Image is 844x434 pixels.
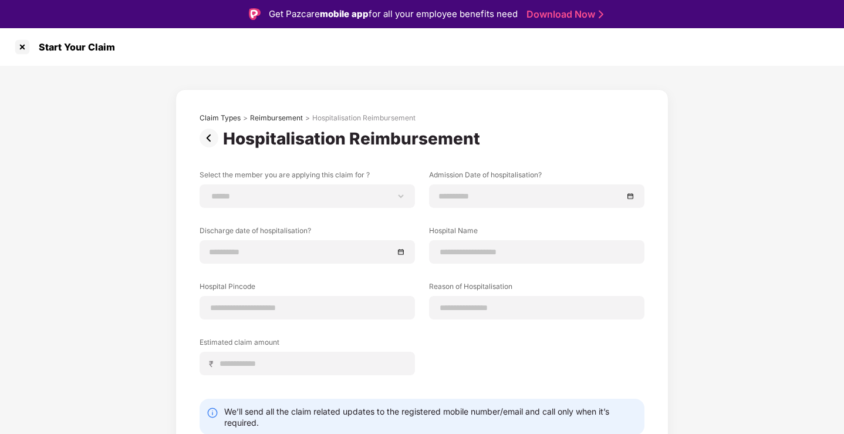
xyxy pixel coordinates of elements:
[526,8,600,21] a: Download Now
[249,8,261,20] img: Logo
[32,41,115,53] div: Start Your Claim
[200,170,415,184] label: Select the member you are applying this claim for ?
[200,226,415,240] label: Discharge date of hospitalisation?
[224,406,637,428] div: We’ll send all the claim related updates to the registered mobile number/email and call only when...
[209,358,218,369] span: ₹
[429,281,644,296] label: Reason of Hospitalisation
[200,281,415,296] label: Hospital Pincode
[200,337,415,352] label: Estimated claim amount
[207,407,218,419] img: svg+xml;base64,PHN2ZyBpZD0iSW5mby0yMHgyMCIgeG1sbnM9Imh0dHA6Ly93d3cudzMub3JnLzIwMDAvc3ZnIiB3aWR0aD...
[429,170,644,184] label: Admission Date of hospitalisation?
[599,8,603,21] img: Stroke
[243,113,248,123] div: >
[312,113,416,123] div: Hospitalisation Reimbursement
[250,113,303,123] div: Reimbursement
[320,8,369,19] strong: mobile app
[200,113,241,123] div: Claim Types
[200,129,223,147] img: svg+xml;base64,PHN2ZyBpZD0iUHJldi0zMngzMiIgeG1sbnM9Imh0dHA6Ly93d3cudzMub3JnLzIwMDAvc3ZnIiB3aWR0aD...
[223,129,485,149] div: Hospitalisation Reimbursement
[305,113,310,123] div: >
[429,226,644,240] label: Hospital Name
[269,7,518,21] div: Get Pazcare for all your employee benefits need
